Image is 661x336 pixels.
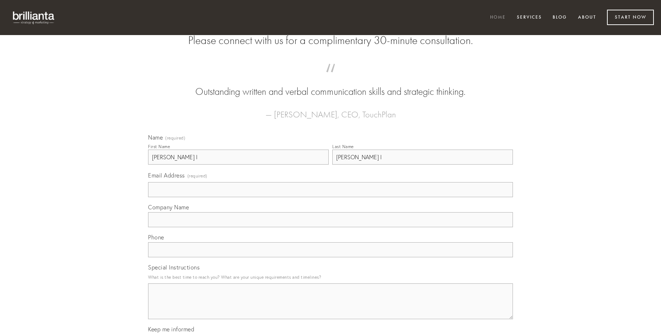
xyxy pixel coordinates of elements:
div: First Name [148,144,170,149]
span: Name [148,134,163,141]
a: Blog [548,12,572,24]
p: What is the best time to reach you? What are your unique requirements and timelines? [148,272,513,282]
blockquote: Outstanding written and verbal communication skills and strategic thinking. [160,71,501,99]
a: Home [485,12,510,24]
span: Keep me informed [148,326,194,333]
span: Company Name [148,204,189,211]
a: About [573,12,601,24]
span: Email Address [148,172,185,179]
span: Phone [148,234,164,241]
span: Special Instructions [148,264,200,271]
img: brillianta - research, strategy, marketing [7,7,61,28]
div: Last Name [332,144,354,149]
figcaption: — [PERSON_NAME], CEO, TouchPlan [160,99,501,122]
span: (required) [187,171,207,181]
a: Services [512,12,547,24]
span: (required) [165,136,185,140]
a: Start Now [607,10,654,25]
span: “ [160,71,501,85]
h2: Please connect with us for a complimentary 30-minute consultation. [148,34,513,47]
